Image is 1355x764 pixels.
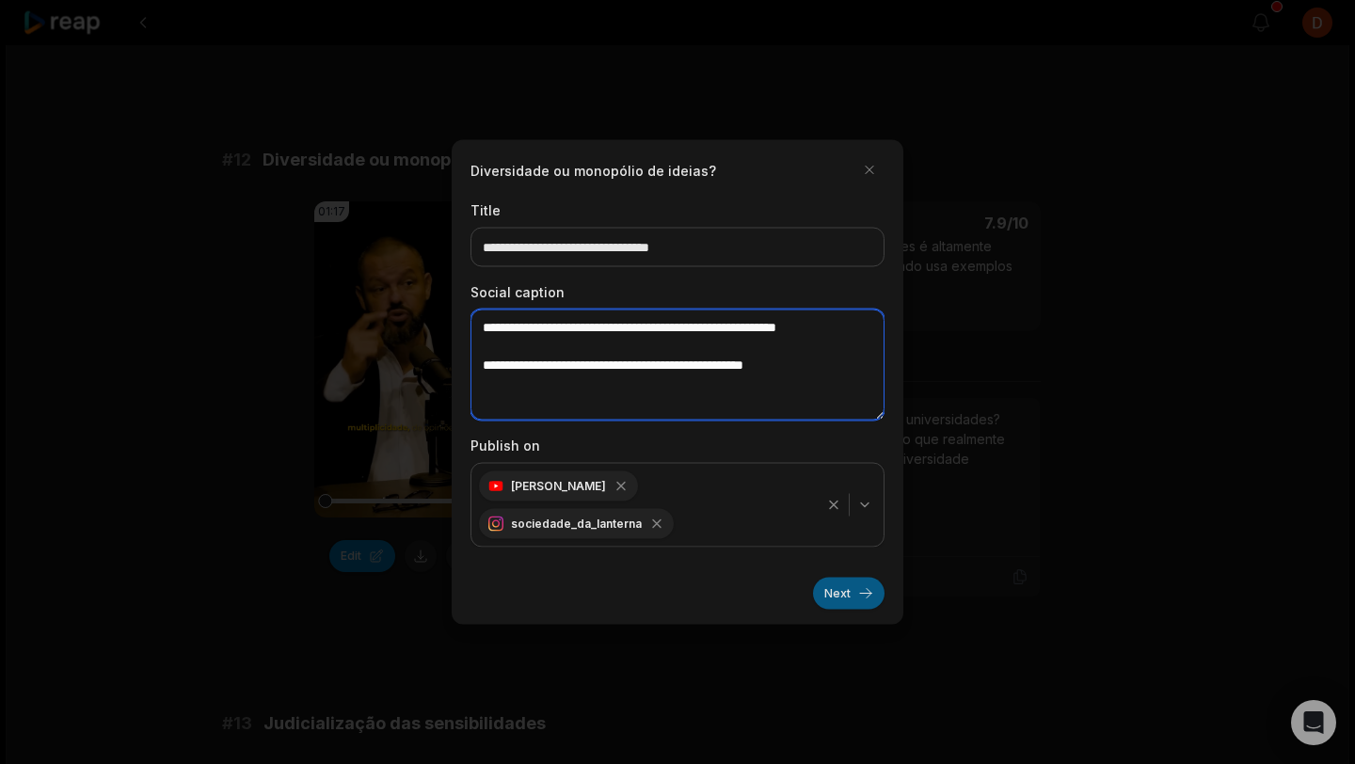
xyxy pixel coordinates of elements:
[470,436,885,455] label: Publish on
[813,578,885,610] button: Next
[479,509,674,539] div: sociedade_da_lanterna
[470,200,885,220] label: Title
[470,282,885,302] label: Social caption
[470,160,716,180] h2: Diversidade ou monopólio de ideias?
[479,471,638,501] div: [PERSON_NAME]
[470,463,885,548] button: [PERSON_NAME]sociedade_da_lanterna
